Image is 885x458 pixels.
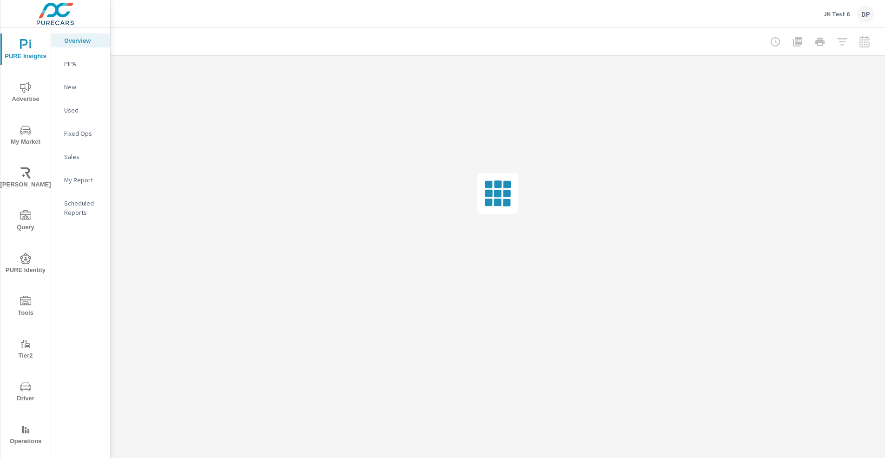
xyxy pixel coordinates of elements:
[51,150,110,164] div: Sales
[51,103,110,117] div: Used
[857,6,874,22] div: DP
[51,33,110,47] div: Overview
[3,424,48,447] span: Operations
[64,82,103,92] p: New
[64,152,103,161] p: Sales
[64,199,103,217] p: Scheduled Reports
[64,59,103,68] p: PIPA
[51,57,110,71] div: PIPA
[51,196,110,219] div: Scheduled Reports
[3,210,48,233] span: Query
[64,106,103,115] p: Used
[51,126,110,140] div: Fixed Ops
[64,129,103,138] p: Fixed Ops
[51,173,110,187] div: My Report
[3,296,48,319] span: Tools
[64,36,103,45] p: Overview
[3,82,48,105] span: Advertise
[3,125,48,147] span: My Market
[3,381,48,404] span: Driver
[824,10,850,18] p: JK Test 6
[3,339,48,361] span: Tier2
[3,253,48,276] span: PURE Identity
[64,175,103,185] p: My Report
[3,39,48,62] span: PURE Insights
[3,167,48,190] span: [PERSON_NAME]
[51,80,110,94] div: New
